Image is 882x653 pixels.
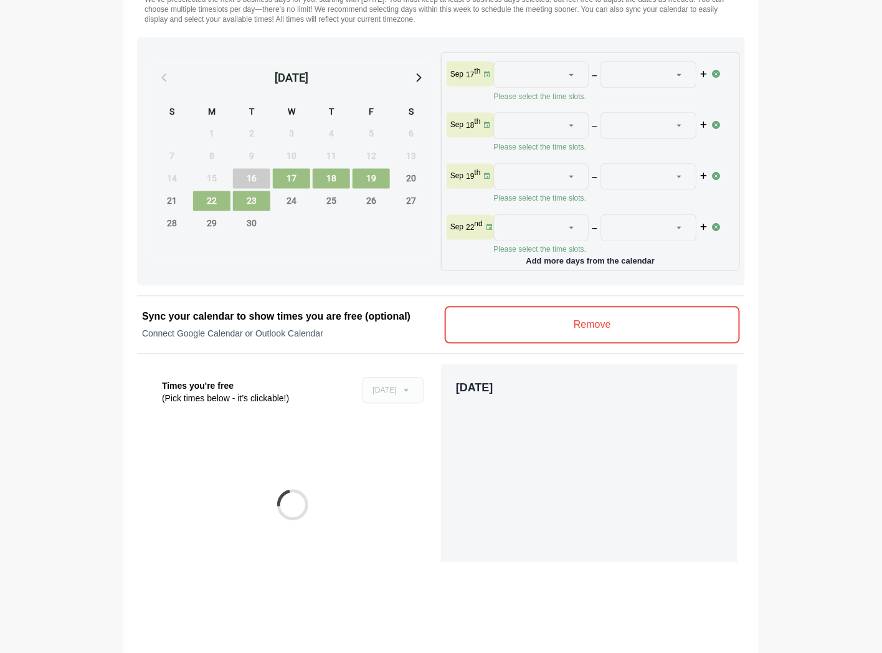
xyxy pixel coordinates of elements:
[153,105,191,122] div: S
[273,169,310,189] span: Wednesday, September 17, 2025
[313,146,350,166] span: Thursday, September 11, 2025
[273,124,310,144] span: Wednesday, September 3, 2025
[233,105,270,122] div: T
[450,171,463,181] p: Sep
[392,146,430,166] span: Saturday, September 13, 2025
[193,124,230,144] span: Monday, September 1, 2025
[142,310,437,325] h2: Sync your calendar to show times you are free (optional)
[142,328,437,340] p: Connect Google Calendar or Outlook Calendar
[313,105,350,122] div: T
[153,169,191,189] span: Sunday, September 14, 2025
[445,307,740,344] v-button: Remove
[273,146,310,166] span: Wednesday, September 10, 2025
[313,124,350,144] span: Thursday, September 4, 2025
[466,224,474,232] strong: 22
[475,118,481,126] sup: th
[193,169,230,189] span: Monday, September 15, 2025
[353,124,390,144] span: Friday, September 5, 2025
[162,380,289,393] p: Times you're free
[233,169,270,189] span: Tuesday, September 16, 2025
[273,105,310,122] div: W
[392,191,430,211] span: Saturday, September 27, 2025
[475,67,481,75] sup: th
[193,214,230,234] span: Monday, September 29, 2025
[392,105,430,122] div: S
[392,124,430,144] span: Saturday, September 6, 2025
[313,169,350,189] span: Thursday, September 18, 2025
[153,146,191,166] span: Sunday, September 7, 2025
[193,105,230,122] div: M
[153,191,191,211] span: Sunday, September 21, 2025
[233,214,270,234] span: Tuesday, September 30, 2025
[233,124,270,144] span: Tuesday, September 2, 2025
[233,191,270,211] span: Tuesday, September 23, 2025
[494,194,712,204] p: Please select the time slots.
[450,120,463,130] p: Sep
[233,146,270,166] span: Tuesday, September 9, 2025
[193,146,230,166] span: Monday, September 8, 2025
[193,191,230,211] span: Monday, September 22, 2025
[456,379,723,397] p: [DATE]
[353,169,390,189] span: Friday, September 19, 2025
[313,191,350,211] span: Thursday, September 25, 2025
[475,169,481,178] sup: th
[466,173,474,181] strong: 19
[450,69,463,79] p: Sep
[353,105,390,122] div: F
[353,146,390,166] span: Friday, September 12, 2025
[494,92,712,102] p: Please select the time slots.
[466,70,474,79] strong: 17
[353,191,390,211] span: Friday, September 26, 2025
[475,220,483,229] sup: nd
[162,393,289,405] p: (Pick times below - it’s clickable!)
[273,191,310,211] span: Wednesday, September 24, 2025
[447,252,734,265] p: Add more days from the calendar
[494,143,712,153] p: Please select the time slots.
[153,214,191,234] span: Sunday, September 28, 2025
[466,122,474,130] strong: 18
[275,69,308,87] div: [DATE]
[494,245,712,255] p: Please select the time slots.
[392,169,430,189] span: Saturday, September 20, 2025
[450,222,463,232] p: Sep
